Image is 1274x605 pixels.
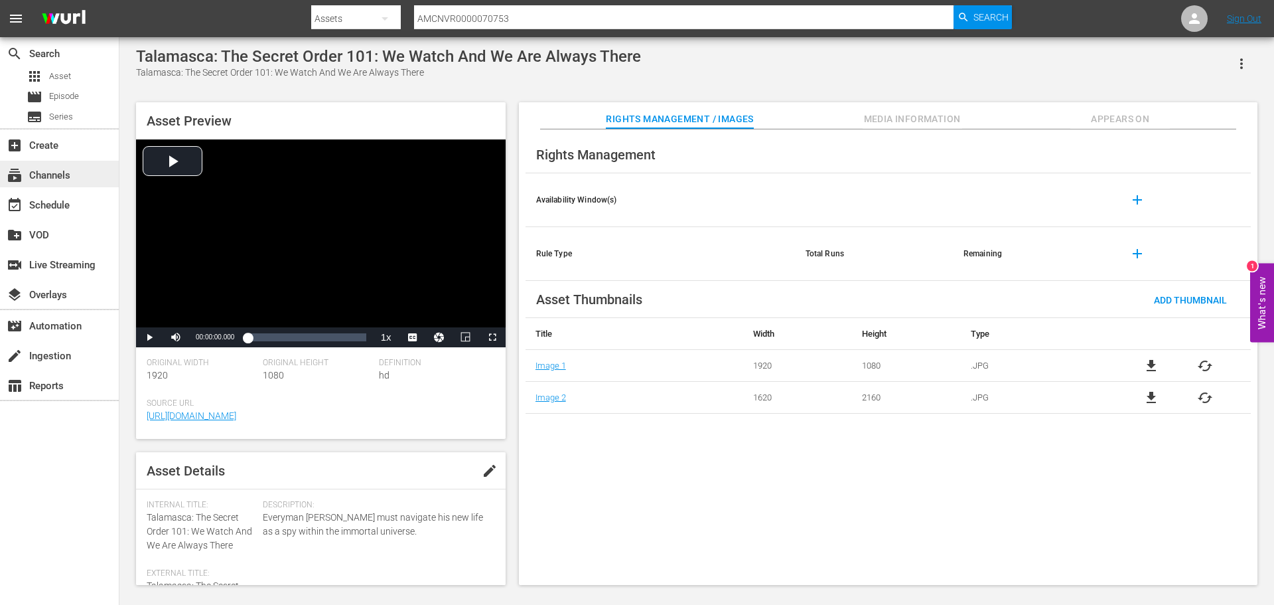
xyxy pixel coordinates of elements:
[1197,358,1213,374] button: cached
[8,11,24,27] span: menu
[474,455,506,487] button: edit
[263,358,372,369] span: Original Height
[743,382,852,414] td: 1620
[606,111,753,128] span: Rights Management / Images
[49,90,79,103] span: Episode
[263,511,488,539] span: Everyman [PERSON_NAME] must navigate his new life as a spy within the immortal universe.
[7,46,23,62] span: search
[526,173,795,227] th: Availability Window(s)
[1121,238,1153,270] button: add
[147,358,256,369] span: Original Width
[7,378,23,394] span: Reports
[526,318,743,350] th: Title
[1143,295,1238,305] span: Add Thumbnail
[1070,111,1170,128] span: Appears On
[961,382,1106,414] td: .JPG
[196,333,234,341] span: 00:00:00.000
[1143,288,1238,311] button: Add Thumbnail
[1250,263,1274,342] button: Open Feedback Widget
[1197,390,1213,406] button: cached
[147,398,488,409] span: Source Url
[147,113,232,129] span: Asset Preview
[526,227,795,281] th: Rule Type
[7,197,23,213] span: Schedule
[743,350,852,382] td: 1920
[7,227,23,243] span: VOD
[379,358,488,369] span: Definition
[536,292,642,307] span: Asset Thumbnails
[453,327,479,347] button: Picture-in-Picture
[1143,358,1159,374] a: file_download
[852,350,961,382] td: 1080
[32,3,96,35] img: ans4CAIJ8jUAAAAAAAAAAAAAAAAAAAAAAAAgQb4GAAAAAAAAAAAAAAAAAAAAAAAAJMjXAAAAAAAAAAAAAAAAAAAAAAAAgAT5G...
[1129,246,1145,262] span: add
[852,318,961,350] th: Height
[961,350,1106,382] td: .JPG
[136,66,641,80] div: Talamasca: The Secret Order 101: We Watch And We Are Always There
[1227,13,1261,24] a: Sign Out
[373,327,399,347] button: Playback Rate
[379,370,389,381] span: hd
[852,382,961,414] td: 2160
[147,463,225,479] span: Asset Details
[7,348,23,364] span: Ingestion
[136,47,641,66] div: Talamasca: The Secret Order 101: We Watch And We Are Always There
[147,500,256,511] span: Internal Title:
[147,512,252,551] span: Talamasca: The Secret Order 101: We Watch And We Are Always There
[7,137,23,153] span: Create
[795,227,953,281] th: Total Runs
[7,257,23,273] span: switch_video
[27,109,42,125] span: Series
[535,392,566,402] a: Image 2
[479,327,506,347] button: Fullscreen
[961,318,1106,350] th: Type
[248,333,366,341] div: Progress Bar
[1143,390,1159,406] a: file_download
[7,287,23,303] span: Overlays
[1129,192,1145,208] span: add
[163,327,189,347] button: Mute
[263,500,488,511] span: Description:
[426,327,453,347] button: Jump To Time
[1121,184,1153,216] button: add
[136,139,506,347] div: Video Player
[7,167,23,183] span: Channels
[953,227,1111,281] th: Remaining
[147,568,256,579] span: External Title:
[1247,260,1257,271] div: 1
[49,110,73,124] span: Series
[973,5,1009,29] span: Search
[147,410,236,421] a: [URL][DOMAIN_NAME]
[263,370,284,381] span: 1080
[147,370,168,381] span: 1920
[535,361,566,371] a: Image 1
[49,70,71,83] span: Asset
[482,463,498,479] span: edit
[7,318,23,334] span: Automation
[27,89,42,105] span: Episode
[863,111,962,128] span: Media Information
[536,147,656,163] span: Rights Management
[743,318,852,350] th: Width
[399,327,426,347] button: Captions
[136,327,163,347] button: Play
[954,5,1012,29] button: Search
[27,68,42,84] span: Asset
